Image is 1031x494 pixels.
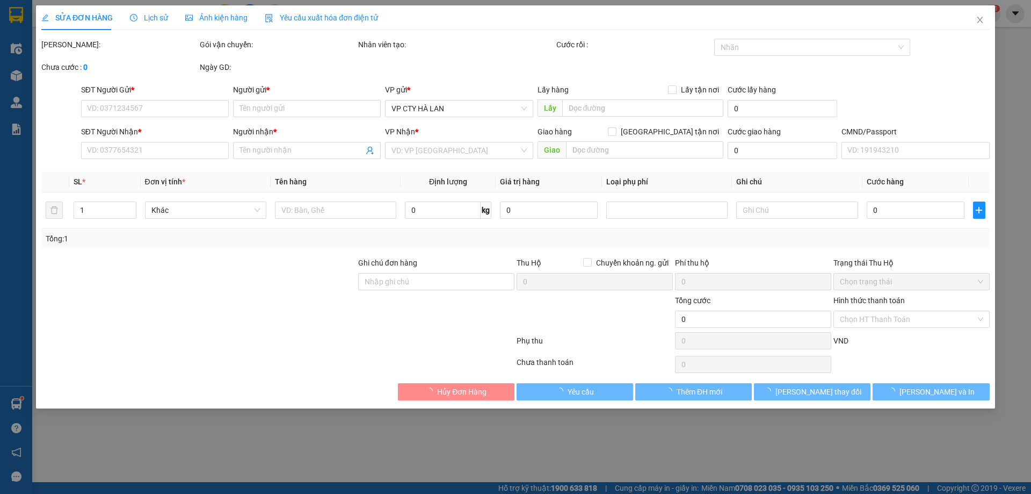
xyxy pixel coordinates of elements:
[386,84,533,96] div: VP gửi
[635,383,752,400] button: Thêm ĐH mới
[41,39,198,51] div: [PERSON_NAME]:
[515,356,674,375] div: Chưa thanh toán
[602,171,732,192] th: Loại phụ phí
[83,63,88,71] b: 0
[46,202,63,219] button: delete
[677,386,722,398] span: Thêm ĐH mới
[841,126,989,138] div: CMND/Passport
[233,84,381,96] div: Người gửi
[965,5,995,35] button: Close
[728,100,837,117] input: Cước lấy hàng
[775,386,861,398] span: [PERSON_NAME] thay đổi
[566,141,723,159] input: Dọc đường
[130,13,168,22] span: Lịch sử
[899,386,975,398] span: [PERSON_NAME] và In
[41,13,113,22] span: SỬA ĐƠN HÀNG
[728,142,837,159] input: Cước giao hàng
[728,85,776,94] label: Cước lấy hàng
[81,84,229,96] div: SĐT Người Gửi
[974,206,984,214] span: plus
[973,202,985,219] button: plus
[665,388,677,395] span: loading
[41,61,198,73] div: Chưa cước :
[833,257,990,269] div: Trạng thái Thu Hộ
[538,85,569,94] span: Lấy hàng
[517,383,633,400] button: Yêu cầu
[74,177,83,186] span: SL
[873,383,990,400] button: [PERSON_NAME] và In
[275,202,396,219] input: VD: Bàn, Ghế
[500,177,540,186] span: Giá trị hàng
[976,16,984,24] span: close
[185,13,248,22] span: Ảnh kiện hàng
[366,146,375,155] span: user-add
[358,259,417,267] label: Ghi chú đơn hàng
[732,171,862,192] th: Ghi chú
[515,335,674,354] div: Phụ thu
[200,61,356,73] div: Ngày GD:
[275,177,307,186] span: Tên hàng
[888,388,899,395] span: loading
[437,386,487,398] span: Hủy Đơn Hàng
[675,257,831,273] div: Phí thu hộ
[358,39,554,51] div: Nhân viên tạo:
[737,202,858,219] input: Ghi Chú
[185,14,193,22] span: picture
[592,257,673,269] span: Chuyển khoản ng. gửi
[429,177,467,186] span: Định lượng
[538,99,562,117] span: Lấy
[358,273,514,290] input: Ghi chú đơn hàng
[386,127,416,136] span: VP Nhận
[200,39,356,51] div: Gói vận chuyển:
[754,383,870,400] button: [PERSON_NAME] thay đổi
[728,127,781,136] label: Cước giao hàng
[840,274,983,290] span: Chọn trạng thái
[616,126,723,138] span: [GEOGRAPHIC_DATA] tận nơi
[265,14,273,23] img: icon
[425,388,437,395] span: loading
[556,39,713,51] div: Cước rồi :
[764,388,775,395] span: loading
[265,13,378,22] span: Yêu cầu xuất hóa đơn điện tử
[130,14,137,22] span: clock-circle
[517,259,541,267] span: Thu Hộ
[151,202,260,218] span: Khác
[562,99,723,117] input: Dọc đường
[867,177,904,186] span: Cước hàng
[233,126,381,138] div: Người nhận
[81,126,229,138] div: SĐT Người Nhận
[568,386,594,398] span: Yêu cầu
[41,14,49,22] span: edit
[833,337,848,345] span: VND
[675,296,710,305] span: Tổng cước
[677,84,723,96] span: Lấy tận nơi
[398,383,514,400] button: Hủy Đơn Hàng
[481,202,491,219] span: kg
[556,388,568,395] span: loading
[392,101,527,117] span: VP CTY HÀ LAN
[538,141,566,159] span: Giao
[538,127,572,136] span: Giao hàng
[145,177,185,186] span: Đơn vị tính
[46,233,398,245] div: Tổng: 1
[833,296,905,305] label: Hình thức thanh toán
